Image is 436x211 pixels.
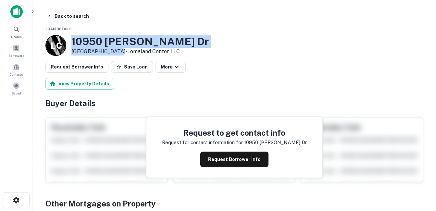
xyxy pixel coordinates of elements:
h4: Other Mortgages on Property [45,198,423,209]
h4: Buyer Details [45,97,423,109]
h3: 10950 [PERSON_NAME] Dr [71,35,209,48]
a: Contacts [2,61,31,78]
button: Save Loan [111,61,153,73]
img: capitalize-icon.png [10,5,23,18]
iframe: Chat Widget [404,159,436,190]
span: Loan Details [45,27,72,31]
button: View Property Details [45,78,114,90]
button: Request Borrower Info [45,61,108,73]
span: Saved [12,91,21,96]
span: Contacts [10,72,23,77]
span: Search [11,34,22,39]
a: Lomaland Center LLC [127,48,180,55]
button: More [156,61,186,73]
a: Borrowers [2,42,31,59]
a: Search [2,23,31,41]
a: Saved [2,80,31,97]
p: 10950 [PERSON_NAME] dr [244,139,307,146]
p: L C [51,39,61,52]
p: [GEOGRAPHIC_DATA] • [71,48,209,56]
a: L C [45,35,66,56]
button: Request Borrower Info [200,152,268,167]
span: Borrowers [8,53,24,58]
button: Back to search [44,10,92,22]
p: Request for contact information for [162,139,243,146]
h4: Request to get contact info [162,127,307,139]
